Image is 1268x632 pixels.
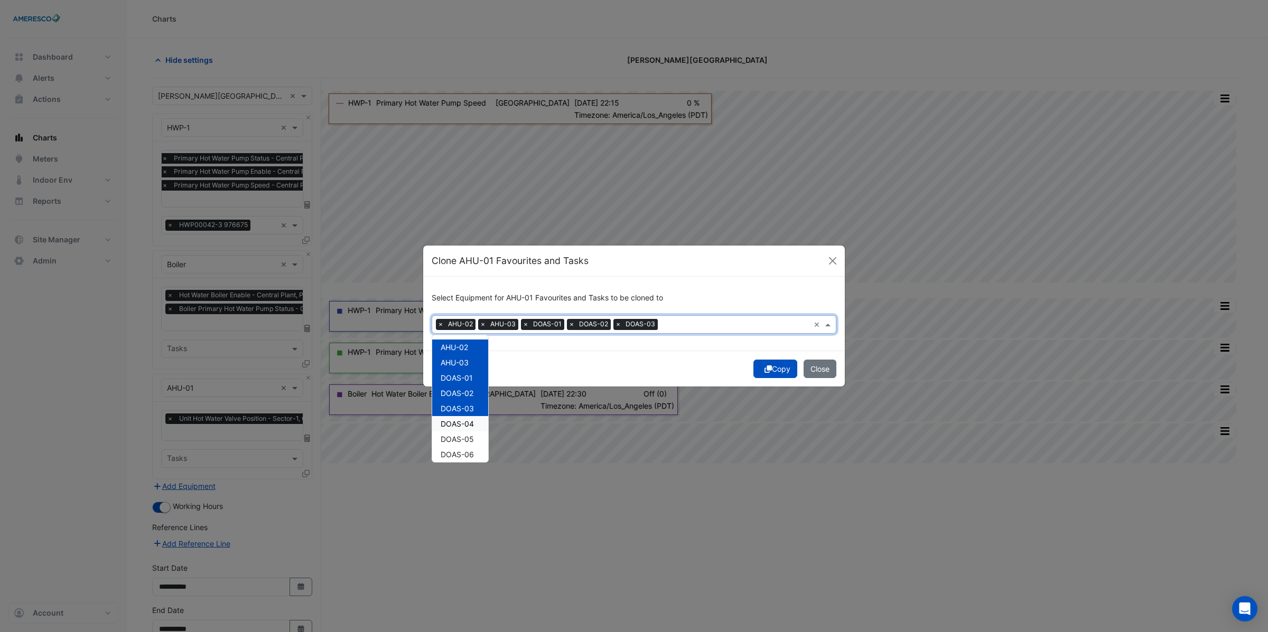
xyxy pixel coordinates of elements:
[441,389,473,398] span: DOAS-02
[441,358,469,367] span: AHU-03
[576,319,611,329] span: DOAS-02
[1232,596,1257,621] div: Open Intercom Messenger
[441,435,474,444] span: DOAS-05
[441,343,468,352] span: AHU-02
[445,319,475,329] span: AHU-02
[441,419,474,428] span: DOAS-04
[432,254,589,268] h5: Clone AHU-01 Favourites and Tasks
[432,335,488,462] div: Options List
[441,373,473,382] span: DOAS-01
[613,319,623,329] span: ×
[441,450,474,459] span: DOAS-06
[488,319,518,329] span: AHU-03
[804,360,836,378] button: Close
[753,360,797,378] button: Copy
[814,319,823,330] span: Clear
[436,319,445,329] span: ×
[441,404,474,413] span: DOAS-03
[478,319,488,329] span: ×
[567,319,576,329] span: ×
[432,294,836,303] h6: Select Equipment for AHU-01 Favourites and Tasks to be cloned to
[825,253,841,269] button: Close
[521,319,530,329] span: ×
[623,319,658,329] span: DOAS-03
[530,319,564,329] span: DOAS-01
